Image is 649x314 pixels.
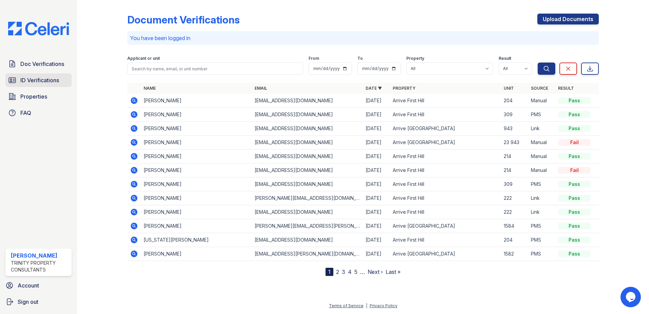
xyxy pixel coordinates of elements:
iframe: chat widget [620,287,642,307]
div: Pass [558,250,591,257]
td: 222 [501,191,528,205]
td: [PERSON_NAME] [141,136,252,150]
a: ID Verifications [5,73,72,87]
td: 1584 [501,219,528,233]
td: [EMAIL_ADDRESS][DOMAIN_NAME] [252,233,363,247]
td: 23 943 [501,136,528,150]
td: [DATE] [363,191,390,205]
a: 4 [348,268,352,275]
div: Pass [558,153,591,160]
div: Document Verifications [127,14,240,26]
td: Link [528,205,555,219]
td: Arrive First Hill [390,191,501,205]
td: [DATE] [363,247,390,261]
a: Upload Documents [537,14,599,24]
td: [DATE] [363,108,390,122]
a: Terms of Service [329,303,364,308]
td: [EMAIL_ADDRESS][DOMAIN_NAME] [252,94,363,108]
div: Trinity Property Consultants [11,260,69,273]
td: [EMAIL_ADDRESS][DOMAIN_NAME] [252,136,363,150]
td: [EMAIL_ADDRESS][DOMAIN_NAME] [252,150,363,163]
span: FAQ [20,109,31,117]
td: [US_STATE][PERSON_NAME] [141,233,252,247]
td: 204 [501,233,528,247]
td: [PERSON_NAME] [141,108,252,122]
label: Property [406,56,424,61]
td: [PERSON_NAME] [141,247,252,261]
div: Pass [558,181,591,188]
div: [PERSON_NAME] [11,251,69,260]
td: 222 [501,205,528,219]
a: Privacy Policy [370,303,397,308]
td: 1582 [501,247,528,261]
td: [DATE] [363,219,390,233]
td: Arrive First Hill [390,233,501,247]
p: You have been logged in [130,34,596,42]
td: Arrive [GEOGRAPHIC_DATA] [390,247,501,261]
a: Properties [5,90,72,103]
a: Property [393,86,415,91]
td: 309 [501,177,528,191]
td: [EMAIL_ADDRESS][DOMAIN_NAME] [252,205,363,219]
td: [DATE] [363,136,390,150]
td: Arrive First Hill [390,108,501,122]
td: Manual [528,163,555,177]
td: Arrive [GEOGRAPHIC_DATA] [390,136,501,150]
td: 214 [501,163,528,177]
a: Date ▼ [366,86,382,91]
div: Fail [558,139,591,146]
a: 5 [354,268,357,275]
div: 1 [326,268,333,276]
div: Pass [558,209,591,215]
td: [PERSON_NAME][EMAIL_ADDRESS][DOMAIN_NAME] [252,191,363,205]
a: Source [531,86,548,91]
td: Link [528,122,555,136]
a: Result [558,86,574,91]
span: Sign out [18,298,38,306]
span: Properties [20,92,47,101]
div: Pass [558,111,591,118]
a: Last » [386,268,401,275]
a: Sign out [3,295,74,309]
td: 943 [501,122,528,136]
label: From [309,56,319,61]
td: Manual [528,136,555,150]
td: [DATE] [363,122,390,136]
td: [DATE] [363,150,390,163]
td: [EMAIL_ADDRESS][DOMAIN_NAME] [252,108,363,122]
td: [DATE] [363,233,390,247]
td: Arrive First Hill [390,205,501,219]
td: [PERSON_NAME] [141,219,252,233]
a: Email [255,86,267,91]
img: CE_Logo_Blue-a8612792a0a2168367f1c8372b55b34899dd931a85d93a1a3d3e32e68fde9ad4.png [3,22,74,35]
div: Pass [558,97,591,104]
td: [PERSON_NAME] [141,163,252,177]
span: Doc Verifications [20,60,64,68]
a: FAQ [5,106,72,120]
td: [PERSON_NAME] [141,191,252,205]
div: Pass [558,195,591,202]
a: 2 [336,268,339,275]
a: Doc Verifications [5,57,72,71]
a: Name [144,86,156,91]
td: PMS [528,219,555,233]
td: Link [528,191,555,205]
label: Applicant or unit [127,56,160,61]
td: Arrive First Hill [390,163,501,177]
td: Arrive First Hill [390,177,501,191]
label: To [357,56,363,61]
td: [DATE] [363,163,390,177]
td: Arrive [GEOGRAPHIC_DATA] [390,219,501,233]
td: PMS [528,247,555,261]
td: [EMAIL_ADDRESS][DOMAIN_NAME] [252,177,363,191]
span: Account [18,281,39,290]
span: … [360,268,365,276]
div: Fail [558,167,591,174]
td: Manual [528,150,555,163]
a: 3 [342,268,345,275]
td: [PERSON_NAME] [141,205,252,219]
div: Pass [558,223,591,229]
td: PMS [528,108,555,122]
td: [PERSON_NAME][EMAIL_ADDRESS][PERSON_NAME][DOMAIN_NAME] [252,219,363,233]
td: Arrive First Hill [390,150,501,163]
